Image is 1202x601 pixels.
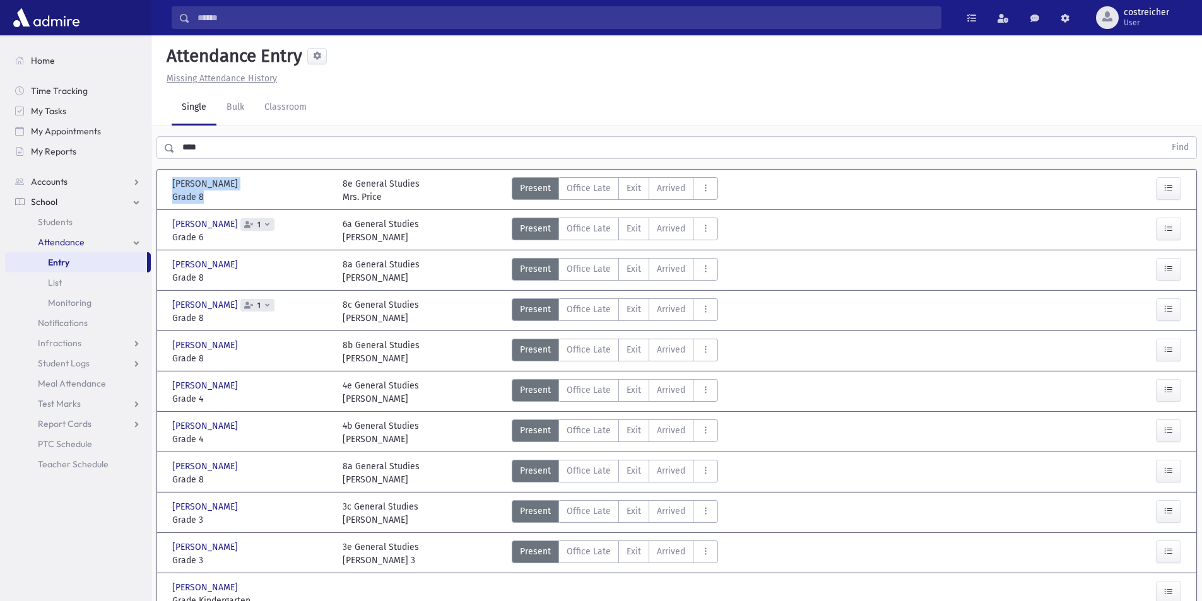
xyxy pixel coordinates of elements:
a: Meal Attendance [5,373,151,394]
div: AttTypes [512,500,718,527]
span: Exit [627,424,641,437]
span: Office Late [567,464,611,477]
div: 8a General Studies [PERSON_NAME] [343,258,420,284]
input: Search [190,6,941,29]
div: AttTypes [512,218,718,244]
a: Missing Attendance History [162,73,277,84]
span: Arrived [657,222,685,235]
span: Office Late [567,505,611,518]
div: 3e General Studies [PERSON_NAME] 3 [343,540,419,567]
span: User [1124,18,1169,28]
a: Monitoring [5,293,151,313]
span: PTC Schedule [38,438,92,450]
span: Grade 6 [172,231,330,244]
span: Arrived [657,505,685,518]
span: Attendance [38,236,85,248]
span: Grade 8 [172,271,330,284]
span: Arrived [657,262,685,276]
a: Home [5,50,151,71]
a: Classroom [254,90,317,125]
span: Present [520,383,551,397]
span: Exit [627,343,641,356]
span: Entry [48,257,69,268]
span: Office Late [567,383,611,397]
span: [PERSON_NAME] [172,177,240,190]
span: Office Late [567,182,611,195]
a: My Appointments [5,121,151,141]
span: [PERSON_NAME] [172,339,240,352]
span: Arrived [657,182,685,195]
a: School [5,192,151,212]
span: Infractions [38,337,81,349]
div: AttTypes [512,298,718,325]
div: 3c General Studies [PERSON_NAME] [343,500,418,527]
span: Office Late [567,222,611,235]
span: Grade 3 [172,513,330,527]
a: Teacher Schedule [5,454,151,474]
div: AttTypes [512,258,718,284]
span: Present [520,303,551,316]
div: AttTypes [512,379,718,406]
div: 6a General Studies [PERSON_NAME] [343,218,419,244]
span: [PERSON_NAME] [172,419,240,433]
div: AttTypes [512,177,718,204]
a: Bulk [216,90,254,125]
a: Notifications [5,313,151,333]
span: Grade 8 [172,473,330,486]
a: Report Cards [5,414,151,434]
span: Present [520,262,551,276]
span: School [31,196,57,207]
span: costreicher [1124,8,1169,18]
span: Arrived [657,545,685,558]
span: Office Late [567,303,611,316]
div: 4e General Studies [PERSON_NAME] [343,379,419,406]
a: Infractions [5,333,151,353]
span: Home [31,55,55,66]
span: Exit [627,545,641,558]
span: Office Late [567,545,611,558]
span: Notifications [38,317,88,329]
span: My Appointments [31,125,101,137]
div: 8b General Studies [PERSON_NAME] [343,339,420,365]
span: List [48,277,62,288]
span: [PERSON_NAME] [172,540,240,554]
span: 1 [255,221,263,229]
span: Present [520,424,551,437]
span: Grade 8 [172,190,330,204]
span: Office Late [567,262,611,276]
span: Grade 4 [172,433,330,446]
a: My Reports [5,141,151,161]
a: Test Marks [5,394,151,414]
span: Arrived [657,464,685,477]
button: Find [1164,137,1196,158]
span: Accounts [31,176,68,187]
span: [PERSON_NAME] [172,379,240,392]
div: AttTypes [512,419,718,446]
span: My Tasks [31,105,66,117]
span: Time Tracking [31,85,88,96]
span: Present [520,464,551,477]
span: Office Late [567,424,611,437]
span: Exit [627,222,641,235]
div: AttTypes [512,339,718,365]
span: Arrived [657,343,685,356]
img: AdmirePro [10,5,83,30]
span: Exit [627,303,641,316]
span: Present [520,545,551,558]
span: Grade 8 [172,352,330,365]
span: [PERSON_NAME] [172,500,240,513]
span: Monitoring [48,297,91,308]
span: Present [520,222,551,235]
div: 8e General Studies Mrs. Price [343,177,420,204]
span: [PERSON_NAME] [172,581,240,594]
span: [PERSON_NAME] [172,258,240,271]
div: AttTypes [512,540,718,567]
a: Entry [5,252,147,272]
span: Grade 4 [172,392,330,406]
a: Accounts [5,172,151,192]
span: Exit [627,262,641,276]
span: [PERSON_NAME] [172,298,240,312]
span: Exit [627,383,641,397]
span: Arrived [657,424,685,437]
span: Student Logs [38,358,90,369]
